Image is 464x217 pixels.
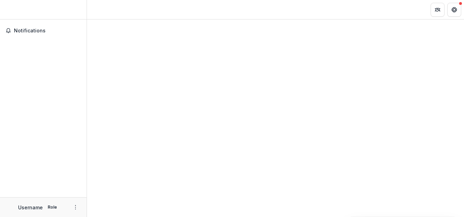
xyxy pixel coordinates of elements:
p: Role [46,204,59,210]
p: Username [18,204,43,211]
button: Partners [431,3,445,17]
button: Notifications [3,25,84,36]
button: More [71,203,80,211]
button: Get Help [447,3,461,17]
span: Notifications [14,28,81,34]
